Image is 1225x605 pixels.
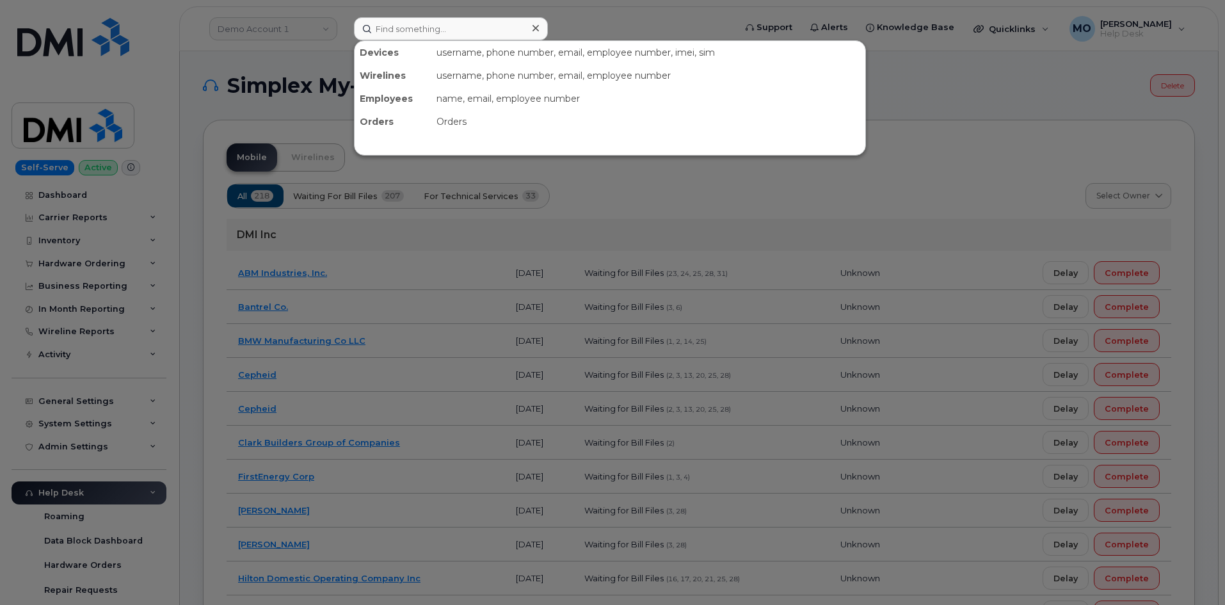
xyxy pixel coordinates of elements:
[431,110,865,133] div: Orders
[355,41,431,64] div: Devices
[355,87,431,110] div: Employees
[355,110,431,133] div: Orders
[355,64,431,87] div: Wirelines
[431,41,865,64] div: username, phone number, email, employee number, imei, sim
[431,87,865,110] div: name, email, employee number
[431,64,865,87] div: username, phone number, email, employee number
